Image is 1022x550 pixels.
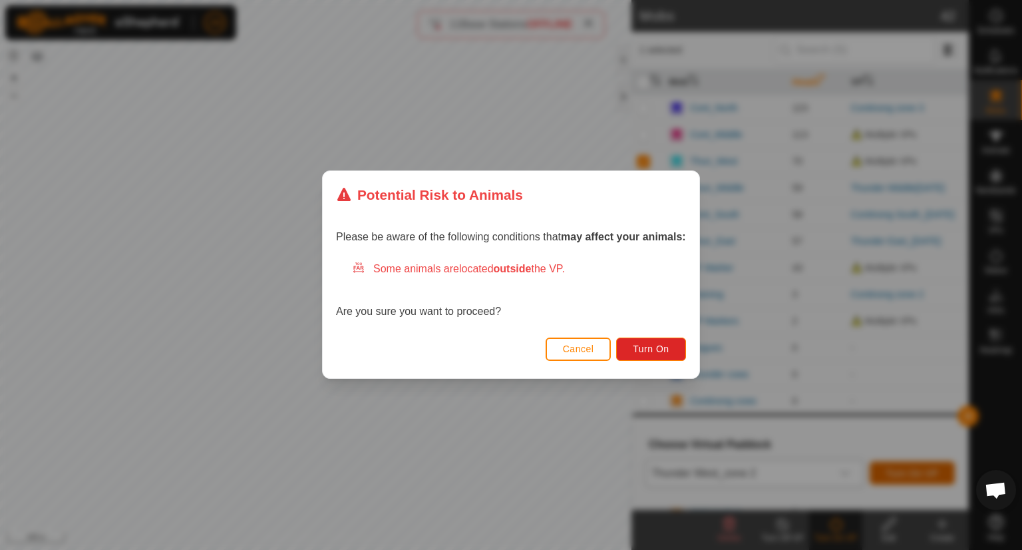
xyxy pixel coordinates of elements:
button: Turn On [617,338,686,361]
span: Please be aware of the following conditions that [336,232,686,243]
button: Cancel [546,338,611,361]
div: Are you sure you want to proceed? [336,262,686,320]
span: Turn On [633,344,669,355]
strong: may affect your animals: [561,232,686,243]
strong: outside [494,264,532,275]
span: Cancel [563,344,594,355]
div: Some animals are [352,262,686,278]
a: Open chat [976,470,1016,510]
div: Potential Risk to Animals [336,184,523,205]
span: located the VP. [459,264,565,275]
